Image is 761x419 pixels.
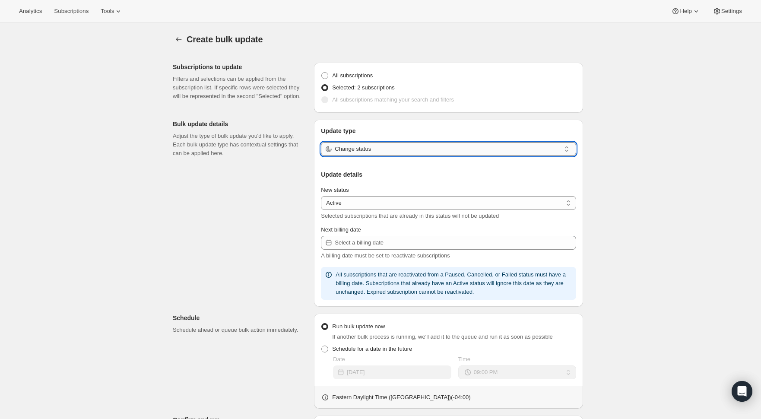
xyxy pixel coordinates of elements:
p: Bulk update details [173,120,307,128]
span: Create bulk update [187,35,263,44]
span: Settings [721,8,742,15]
p: Filters and selections can be applied from the subscription list. If specific rows were selected ... [173,75,307,101]
span: All subscriptions matching your search and filters [332,96,454,103]
p: Adjust the type of bulk update you'd like to apply. Each bulk update type has contextual settings... [173,132,307,158]
span: Date [333,356,345,362]
span: Selected: 2 subscriptions [332,84,395,91]
p: Schedule ahead or queue bulk action immediately. [173,326,307,334]
span: Time [458,356,470,362]
div: Open Intercom Messenger [732,381,752,402]
span: Tools [101,8,114,15]
span: Run bulk update now [332,323,385,330]
span: Next billing date [321,226,361,233]
span: All subscriptions [332,72,373,79]
span: Help [680,8,691,15]
button: Analytics [14,5,47,17]
span: New status [321,187,349,193]
p: Update details [321,170,576,179]
button: Settings [707,5,747,17]
p: Eastern Daylight Time ([GEOGRAPHIC_DATA]) ( -04 : 00 ) [332,393,470,402]
span: A billing date must be set to reactivate subscriptions [321,252,450,259]
button: Subscriptions [49,5,94,17]
p: All subscriptions that are reactivated from a Paused, Cancelled, or Failed status must have a bil... [336,270,573,296]
span: Schedule for a date in the future [332,346,412,352]
span: Analytics [19,8,42,15]
input: Select a billing date [335,236,576,250]
span: Subscriptions [54,8,89,15]
button: Help [666,5,705,17]
p: Schedule [173,314,307,322]
span: If another bulk process is running, we'll add it to the queue and run it as soon as possible [332,333,553,340]
p: Subscriptions to update [173,63,307,71]
p: Update type [321,127,576,135]
button: Tools [95,5,128,17]
span: Selected subscriptions that are already in this status will not be updated [321,213,499,219]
